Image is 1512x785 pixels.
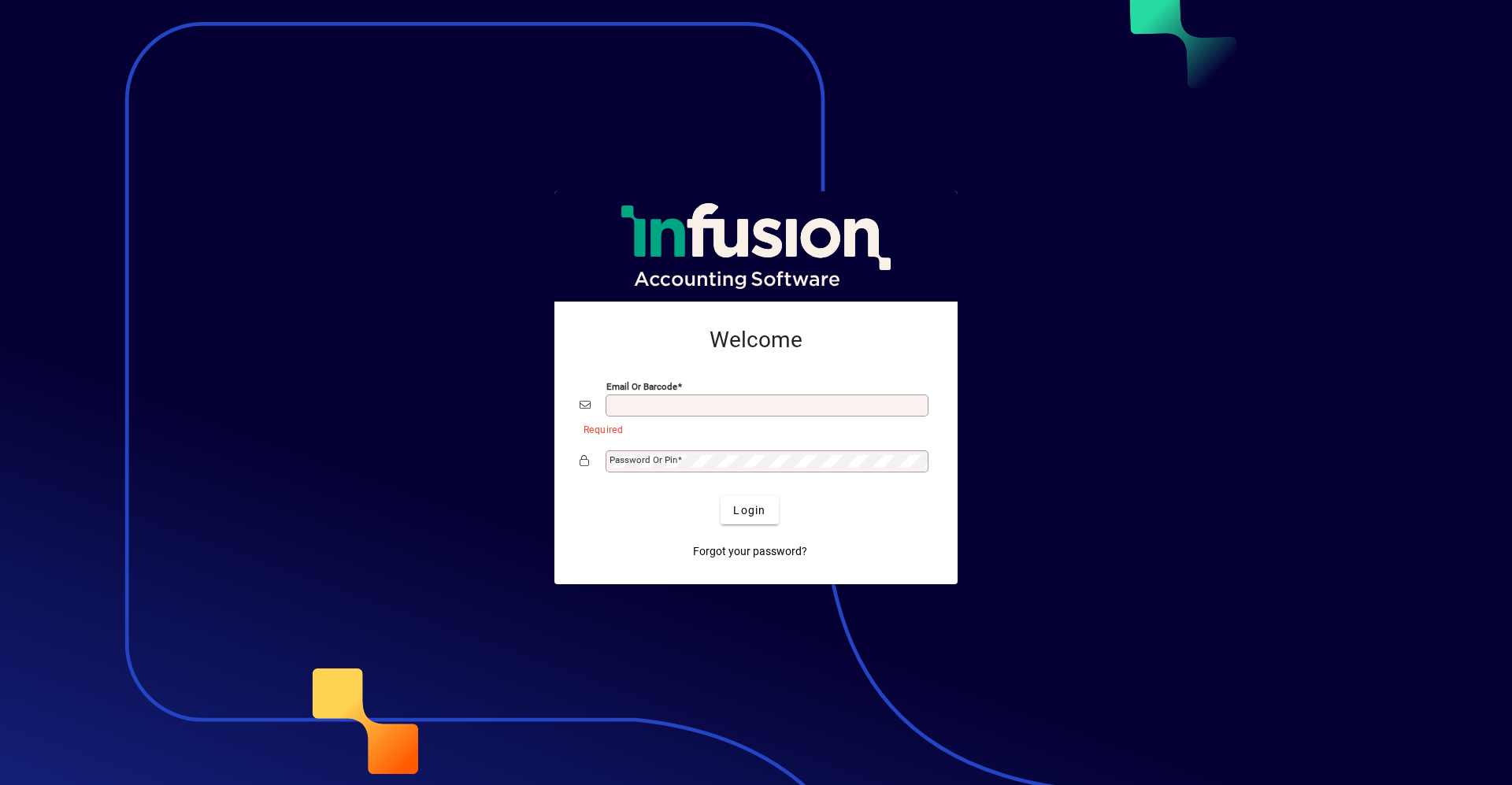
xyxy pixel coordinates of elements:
[606,381,677,392] mat-label: Email or Barcode
[610,454,677,465] mat-label: Password or Pin
[580,327,932,354] h2: Welcome
[584,420,920,437] mat-error: Required
[733,502,765,519] span: Login
[721,496,778,524] button: Login
[687,537,813,565] a: Forgot your password?
[693,543,807,560] span: Forgot your password?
